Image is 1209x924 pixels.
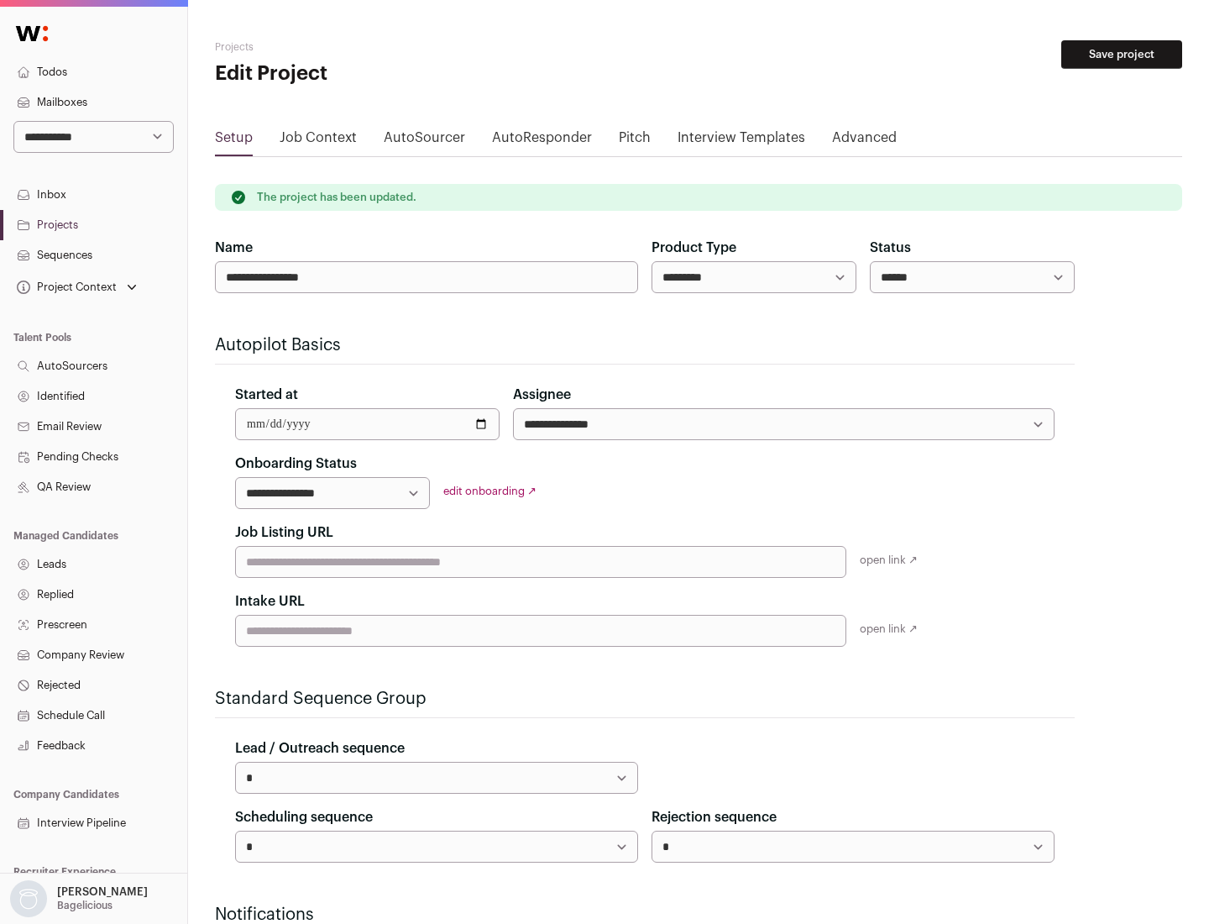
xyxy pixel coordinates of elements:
label: Onboarding Status [235,454,357,474]
button: Open dropdown [13,276,140,299]
button: Save project [1061,40,1182,69]
p: The project has been updated. [257,191,416,204]
label: Status [870,238,911,258]
div: Project Context [13,281,117,294]
img: Wellfound [7,17,57,50]
label: Assignee [513,385,571,405]
label: Intake URL [235,591,305,612]
a: AutoSourcer [384,128,465,155]
label: Started at [235,385,298,405]
p: Bagelicious [57,899,113,912]
a: AutoResponder [492,128,592,155]
a: Advanced [832,128,897,155]
a: Job Context [280,128,357,155]
a: Pitch [619,128,651,155]
h1: Edit Project [215,60,537,87]
h2: Standard Sequence Group [215,687,1075,711]
p: [PERSON_NAME] [57,885,148,899]
h2: Autopilot Basics [215,333,1075,357]
button: Open dropdown [7,880,151,917]
h2: Projects [215,40,537,54]
label: Lead / Outreach sequence [235,738,405,759]
label: Job Listing URL [235,522,333,543]
label: Name [215,238,253,258]
label: Rejection sequence [652,807,777,827]
label: Scheduling sequence [235,807,373,827]
a: Interview Templates [678,128,805,155]
a: edit onboarding ↗ [443,486,536,496]
label: Product Type [652,238,736,258]
img: nopic.png [10,880,47,917]
a: Setup [215,128,253,155]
